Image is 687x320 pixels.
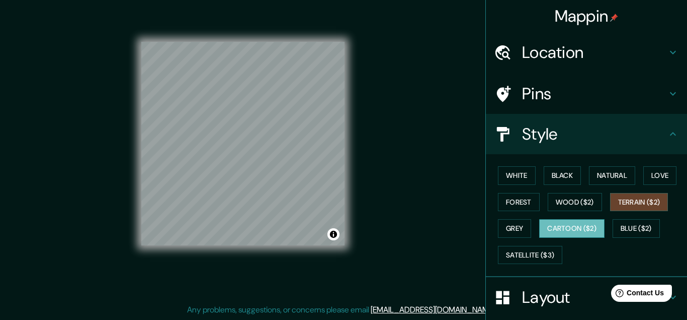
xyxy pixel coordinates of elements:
[539,219,605,238] button: Cartoon ($2)
[522,42,667,62] h4: Location
[522,287,667,307] h4: Layout
[327,228,339,240] button: Toggle attribution
[589,166,635,185] button: Natural
[141,42,345,245] canvas: Map
[187,304,496,316] p: Any problems, suggestions, or concerns please email .
[544,166,581,185] button: Black
[548,193,602,212] button: Wood ($2)
[522,124,667,144] h4: Style
[486,277,687,317] div: Layout
[498,219,531,238] button: Grey
[486,32,687,73] div: Location
[498,193,540,212] button: Forest
[555,6,619,26] h4: Mappin
[498,166,536,185] button: White
[597,281,676,309] iframe: Help widget launcher
[643,166,676,185] button: Love
[371,304,495,315] a: [EMAIL_ADDRESS][DOMAIN_NAME]
[486,74,687,114] div: Pins
[613,219,660,238] button: Blue ($2)
[522,84,667,104] h4: Pins
[610,14,618,22] img: pin-icon.png
[498,246,562,265] button: Satellite ($3)
[610,193,668,212] button: Terrain ($2)
[486,114,687,154] div: Style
